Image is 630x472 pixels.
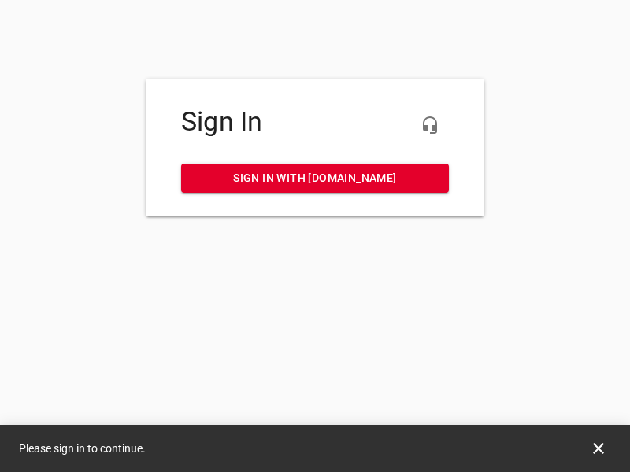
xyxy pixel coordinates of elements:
[411,106,449,144] button: Live Chat
[181,164,449,193] a: Sign in with [DOMAIN_NAME]
[194,168,436,188] span: Sign in with [DOMAIN_NAME]
[19,442,146,455] span: Please sign in to continue.
[181,106,449,138] h4: Sign In
[580,430,617,467] button: Close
